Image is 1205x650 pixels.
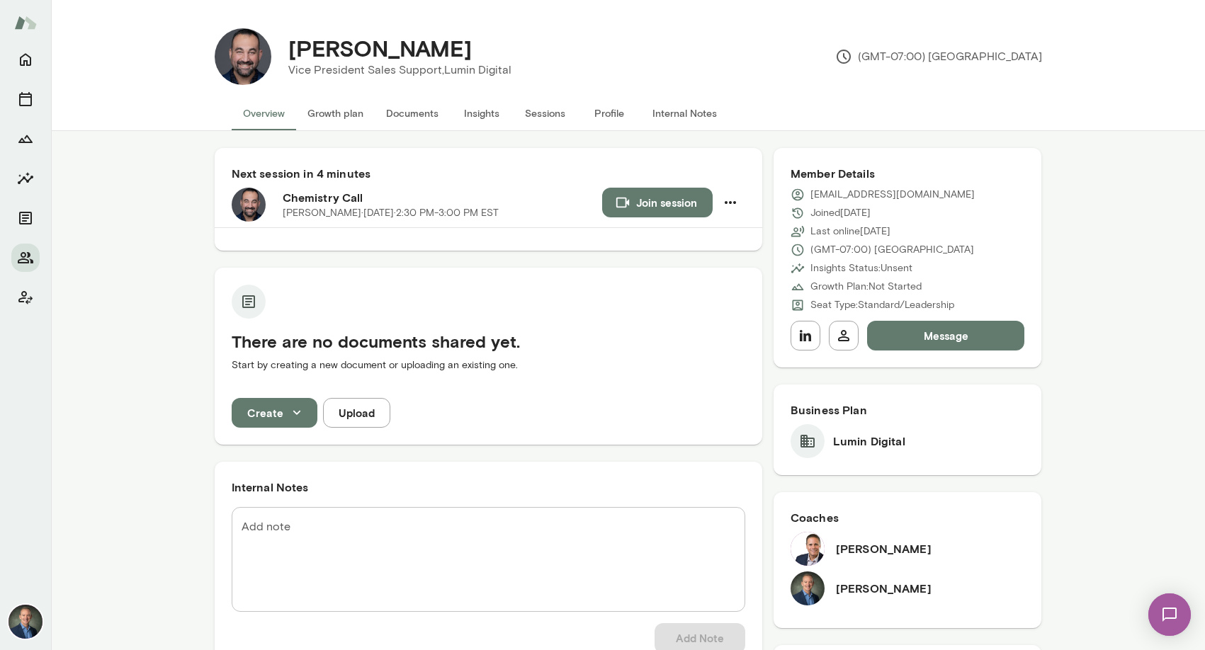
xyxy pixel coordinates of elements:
[810,188,975,202] p: [EMAIL_ADDRESS][DOMAIN_NAME]
[215,28,271,85] img: Atif Sabawi
[11,85,40,113] button: Sessions
[810,261,912,275] p: Insights Status: Unsent
[11,45,40,74] button: Home
[11,204,40,232] button: Documents
[232,330,745,353] h5: There are no documents shared yet.
[810,224,890,239] p: Last online [DATE]
[791,532,825,566] img: Jon Fraser
[323,398,390,428] button: Upload
[11,244,40,272] button: Members
[867,321,1025,350] button: Message
[232,165,745,182] h6: Next session in 4 minutes
[810,243,974,257] p: (GMT-07:00) [GEOGRAPHIC_DATA]
[791,401,1025,418] h6: Business Plan
[11,283,40,312] button: Client app
[232,479,745,496] h6: Internal Notes
[602,188,713,217] button: Join session
[791,571,825,605] img: Michael Alden
[514,96,577,130] button: Sessions
[11,125,40,153] button: Growth Plan
[296,96,375,130] button: Growth plan
[232,398,317,428] button: Create
[791,165,1025,182] h6: Member Details
[14,9,37,36] img: Mento
[791,509,1025,526] h6: Coaches
[9,605,43,639] img: Michael Alden
[810,280,922,294] p: Growth Plan: Not Started
[283,206,499,220] p: [PERSON_NAME] · [DATE] · 2:30 PM-3:00 PM EST
[836,540,932,557] h6: [PERSON_NAME]
[810,206,871,220] p: Joined [DATE]
[836,580,932,597] h6: [PERSON_NAME]
[833,433,905,450] h6: Lumin Digital
[11,164,40,193] button: Insights
[375,96,450,130] button: Documents
[283,189,602,206] h6: Chemistry Call
[232,358,745,372] p: Start by creating a new document or uploading an existing one.
[641,96,728,130] button: Internal Notes
[835,48,1042,65] p: (GMT-07:00) [GEOGRAPHIC_DATA]
[810,298,954,312] p: Seat Type: Standard/Leadership
[288,35,472,62] h4: [PERSON_NAME]
[288,62,511,79] p: Vice President Sales Support, Lumin Digital
[577,96,641,130] button: Profile
[450,96,514,130] button: Insights
[232,96,296,130] button: Overview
